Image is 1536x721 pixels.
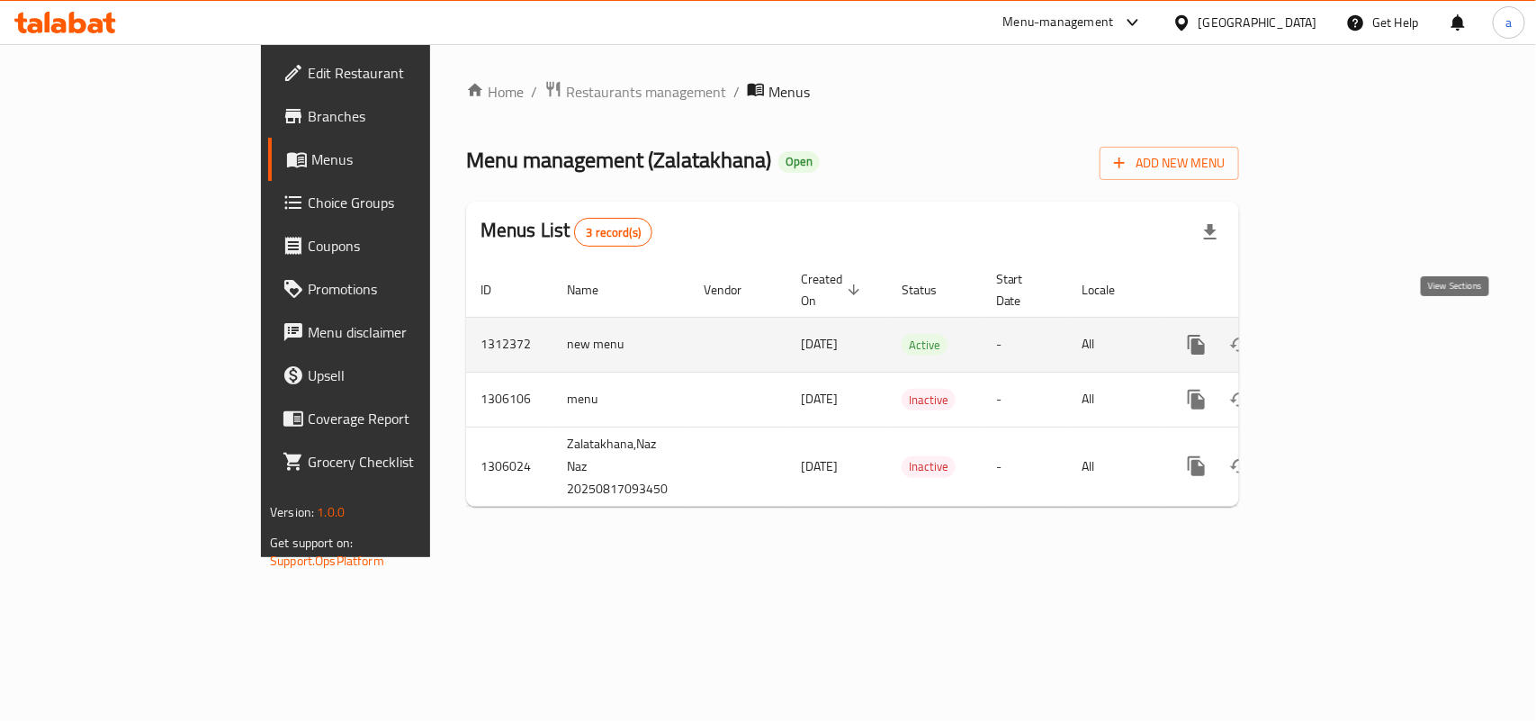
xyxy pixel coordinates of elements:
th: Actions [1161,263,1362,318]
span: Coverage Report [308,408,503,429]
li: / [733,81,740,103]
span: Version: [270,500,314,524]
div: Active [902,334,948,356]
span: Branches [308,105,503,127]
button: Change Status [1218,323,1262,366]
table: enhanced table [466,263,1362,507]
span: Add New Menu [1114,152,1225,175]
span: Inactive [902,390,956,410]
span: [DATE] [801,387,838,410]
td: All [1068,372,1161,427]
nav: breadcrumb [466,80,1239,104]
span: 1.0.0 [317,500,345,524]
button: more [1175,323,1218,366]
a: Edit Restaurant [268,51,517,95]
li: / [531,81,537,103]
span: Created On [801,268,866,311]
td: Zalatakhana,Naz Naz 20250817093450 [552,427,689,506]
a: Choice Groups [268,181,517,224]
div: Inactive [902,389,956,410]
span: [DATE] [801,455,838,478]
div: Menu-management [1003,12,1114,33]
a: Grocery Checklist [268,440,517,483]
span: Start Date [996,268,1046,311]
button: Add New Menu [1100,147,1239,180]
span: Menu management ( Zalatakhana ) [466,140,771,180]
a: Branches [268,95,517,138]
a: Support.OpsPlatform [270,549,384,572]
span: Get support on: [270,531,353,554]
a: Coupons [268,224,517,267]
button: more [1175,445,1218,488]
div: Open [778,151,820,173]
span: Status [902,279,960,301]
span: Coupons [308,235,503,257]
div: Export file [1189,211,1232,254]
span: Locale [1082,279,1139,301]
span: Inactive [902,456,956,477]
div: [GEOGRAPHIC_DATA] [1199,13,1317,32]
td: All [1068,317,1161,372]
span: [DATE] [801,332,838,356]
button: Change Status [1218,445,1262,488]
span: a [1505,13,1512,32]
td: - [982,427,1068,506]
span: Edit Restaurant [308,62,503,84]
a: Restaurants management [544,80,726,104]
h2: Menus List [481,217,652,247]
span: Name [567,279,622,301]
span: ID [481,279,515,301]
button: more [1175,378,1218,421]
div: Total records count [574,218,652,247]
a: Menu disclaimer [268,311,517,354]
td: All [1068,427,1161,506]
span: Restaurants management [566,81,726,103]
span: Active [902,335,948,356]
td: new menu [552,317,689,372]
span: Promotions [308,278,503,300]
button: Change Status [1218,378,1262,421]
a: Upsell [268,354,517,397]
a: Menus [268,138,517,181]
td: - [982,317,1068,372]
span: Menu disclaimer [308,321,503,343]
span: Upsell [308,365,503,386]
td: - [982,372,1068,427]
div: Inactive [902,456,956,478]
span: Menus [311,149,503,170]
span: Choice Groups [308,192,503,213]
a: Coverage Report [268,397,517,440]
span: Grocery Checklist [308,451,503,473]
span: Open [778,154,820,169]
span: Menus [768,81,810,103]
a: Promotions [268,267,517,311]
span: 3 record(s) [575,224,651,241]
td: menu [552,372,689,427]
span: Vendor [704,279,765,301]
